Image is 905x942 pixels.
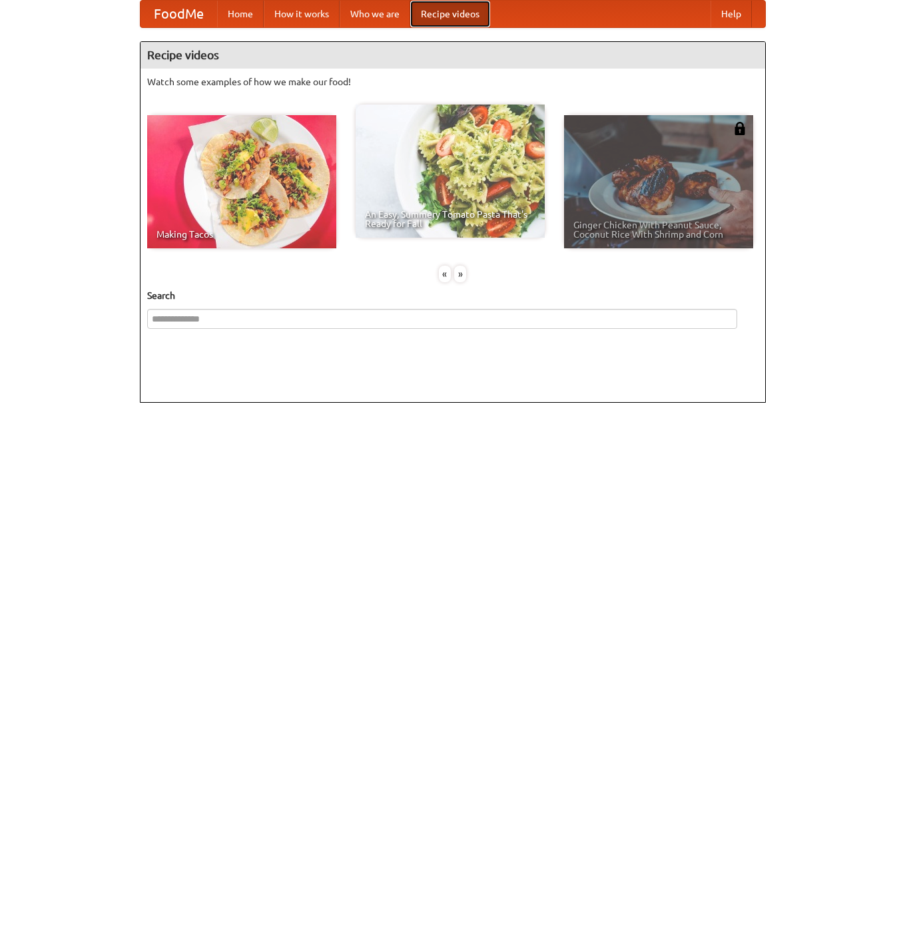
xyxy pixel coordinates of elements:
span: Making Tacos [156,230,327,239]
a: An Easy, Summery Tomato Pasta That's Ready for Fall [356,105,545,238]
h5: Search [147,289,758,302]
p: Watch some examples of how we make our food! [147,75,758,89]
h4: Recipe videos [141,42,765,69]
a: How it works [264,1,340,27]
div: » [454,266,466,282]
a: Help [711,1,752,27]
a: Home [217,1,264,27]
a: FoodMe [141,1,217,27]
a: Recipe videos [410,1,490,27]
img: 483408.png [733,122,747,135]
div: « [439,266,451,282]
a: Making Tacos [147,115,336,248]
span: An Easy, Summery Tomato Pasta That's Ready for Fall [365,210,535,228]
a: Who we are [340,1,410,27]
